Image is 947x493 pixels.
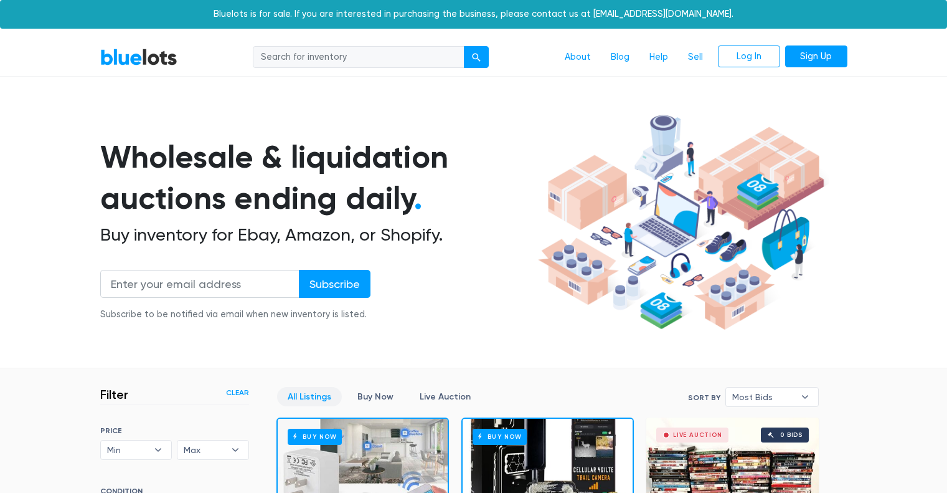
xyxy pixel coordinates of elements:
[688,392,720,403] label: Sort By
[555,45,601,69] a: About
[100,387,128,402] h3: Filter
[100,426,249,435] h6: PRICE
[184,441,225,459] span: Max
[601,45,639,69] a: Blog
[347,387,404,406] a: Buy Now
[226,387,249,398] a: Clear
[732,388,794,406] span: Most Bids
[785,45,847,68] a: Sign Up
[253,46,464,69] input: Search for inventory
[107,441,148,459] span: Min
[288,429,342,444] h6: Buy Now
[534,109,829,336] img: hero-ee84e7d0318cb26816c560f6b4441b76977f77a177738b4e94f68c95b2b83dbb.png
[780,432,803,438] div: 0 bids
[277,387,342,406] a: All Listings
[100,224,534,246] h2: Buy inventory for Ebay, Amazon, or Shopify.
[100,270,299,298] input: Enter your email address
[414,179,422,217] span: .
[100,136,534,219] h1: Wholesale & liquidation auctions ending daily
[222,441,248,459] b: ▾
[100,308,370,322] div: Subscribe to be notified via email when new inventory is listed.
[718,45,780,68] a: Log In
[673,432,722,438] div: Live Auction
[639,45,678,69] a: Help
[299,270,370,298] input: Subscribe
[409,387,481,406] a: Live Auction
[678,45,713,69] a: Sell
[100,48,177,66] a: BlueLots
[473,429,527,444] h6: Buy Now
[145,441,171,459] b: ▾
[792,388,818,406] b: ▾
